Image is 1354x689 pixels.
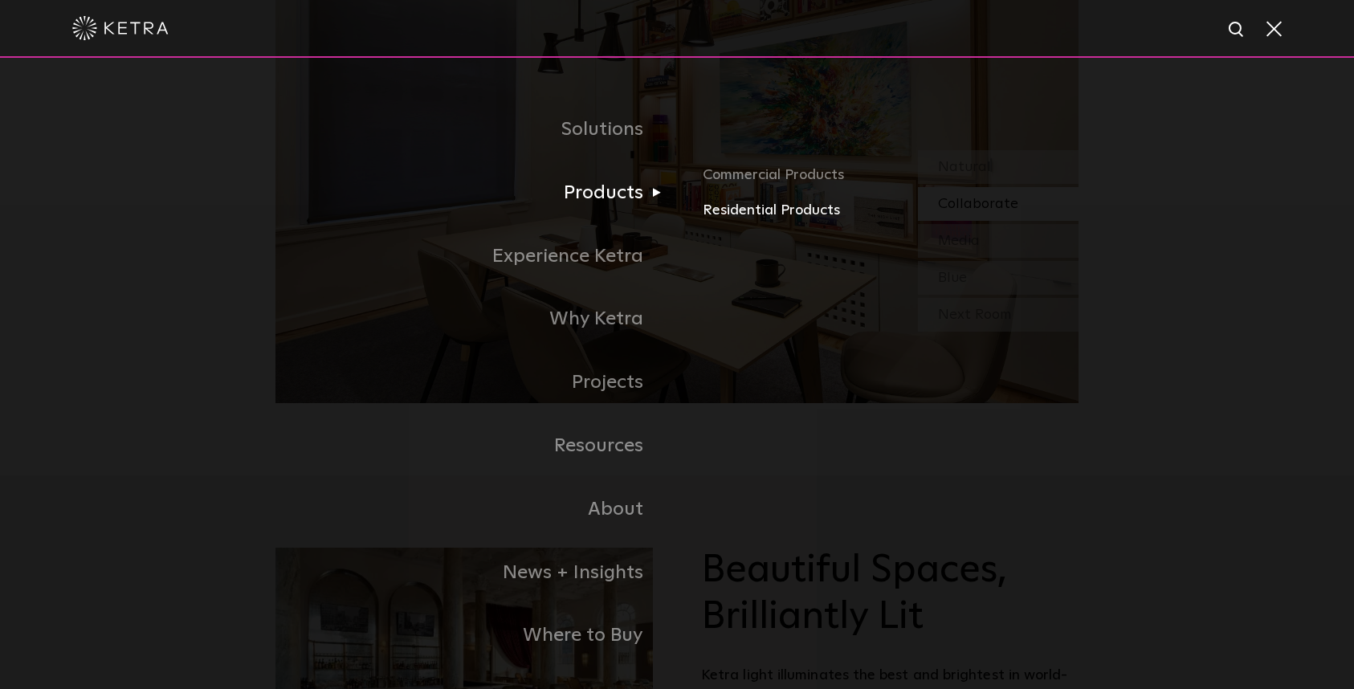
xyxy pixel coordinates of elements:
div: Navigation Menu [275,98,1079,667]
a: About [275,478,677,541]
a: Commercial Products [703,164,1079,199]
a: Experience Ketra [275,225,677,288]
a: Projects [275,351,677,414]
img: ketra-logo-2019-white [72,16,169,40]
a: Where to Buy [275,604,677,667]
a: News + Insights [275,541,677,605]
img: search icon [1227,20,1247,40]
a: Why Ketra [275,287,677,351]
a: Products [275,161,677,225]
a: Residential Products [703,199,1079,222]
a: Resources [275,414,677,478]
a: Solutions [275,98,677,161]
